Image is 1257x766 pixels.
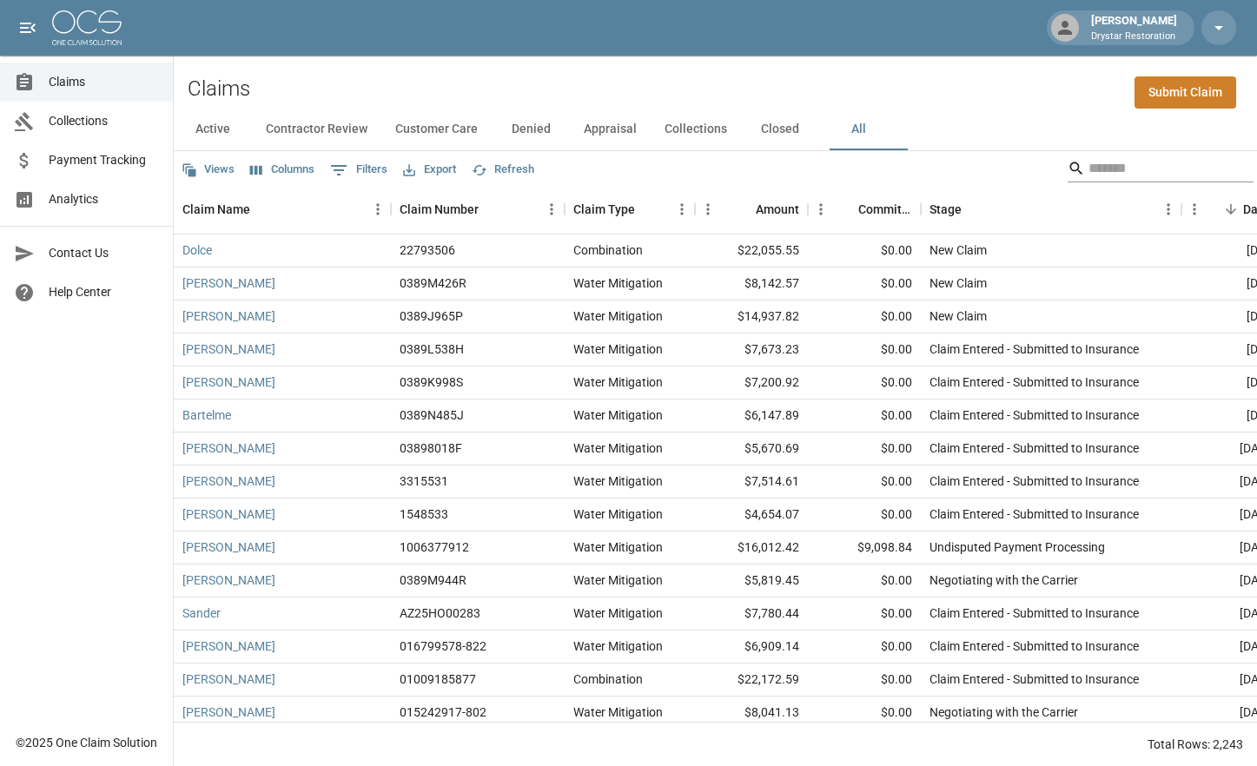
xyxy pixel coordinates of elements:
button: Refresh [467,156,539,183]
div: $22,055.55 [695,234,808,267]
button: Menu [1181,196,1207,222]
a: Dolce [182,241,212,259]
div: Claim Name [174,185,391,234]
div: Water Mitigation [573,340,663,358]
div: $6,909.14 [695,631,808,664]
div: Water Mitigation [573,637,663,655]
div: Claim Entered - Submitted to Insurance [930,406,1139,424]
button: Select columns [246,156,319,183]
div: [PERSON_NAME] [1084,12,1184,43]
div: Undisputed Payment Processing [930,538,1105,556]
div: $0.00 [808,631,921,664]
div: Total Rows: 2,243 [1148,736,1243,753]
a: Bartelme [182,406,231,424]
div: $8,041.13 [695,697,808,730]
div: Negotiating with the Carrier [930,571,1078,589]
a: [PERSON_NAME] [182,373,275,391]
div: $0.00 [808,333,921,366]
div: Water Mitigation [573,307,663,325]
div: $8,142.57 [695,267,808,300]
div: Combination [573,670,643,688]
a: [PERSON_NAME] [182,340,275,358]
button: Appraisal [570,109,651,150]
a: Sander [182,604,221,622]
div: 016799578-822 [400,637,486,655]
button: Contractor Review [252,109,381,150]
button: Sort [731,197,756,221]
div: Amount [756,185,799,234]
div: dynamic tabs [174,109,1257,150]
div: 0389M426R [400,274,466,292]
div: $0.00 [808,697,921,730]
div: New Claim [930,241,987,259]
a: [PERSON_NAME] [182,505,275,523]
div: $22,172.59 [695,664,808,697]
div: $0.00 [808,366,921,400]
button: open drawer [10,10,45,45]
div: $5,670.69 [695,433,808,466]
div: $9,098.84 [808,532,921,565]
div: Claim Name [182,185,250,234]
div: $7,514.61 [695,466,808,499]
div: 0389L538H [400,340,464,358]
div: Claim Entered - Submitted to Insurance [930,637,1139,655]
div: Claim Type [565,185,695,234]
div: $7,780.44 [695,598,808,631]
div: 0389J965P [400,307,463,325]
div: 015242917-802 [400,703,486,721]
div: $0.00 [808,433,921,466]
div: 3315531 [400,472,448,490]
div: $7,673.23 [695,333,808,366]
a: [PERSON_NAME] [182,703,275,721]
div: Claim Entered - Submitted to Insurance [930,472,1139,490]
div: 01009185877 [400,670,476,688]
div: Stage [921,185,1181,234]
div: Search [1068,155,1254,186]
div: Water Mitigation [573,604,663,622]
div: 0389M944R [400,571,466,589]
div: Water Mitigation [573,406,663,424]
a: [PERSON_NAME] [182,274,275,292]
div: $0.00 [808,499,921,532]
button: Show filters [326,156,392,184]
button: Menu [1155,196,1181,222]
div: AZ25HO00283 [400,604,480,622]
div: $6,147.89 [695,400,808,433]
a: [PERSON_NAME] [182,307,275,325]
div: 0389K998S [400,373,463,391]
button: Export [399,156,460,183]
p: Drystar Restoration [1091,30,1177,44]
div: $0.00 [808,565,921,598]
button: Sort [479,197,503,221]
div: Claim Entered - Submitted to Insurance [930,604,1139,622]
div: $0.00 [808,400,921,433]
a: [PERSON_NAME] [182,571,275,589]
button: Denied [492,109,570,150]
div: Water Mitigation [573,274,663,292]
a: [PERSON_NAME] [182,670,275,688]
a: [PERSON_NAME] [182,637,275,655]
div: Water Mitigation [573,439,663,457]
a: [PERSON_NAME] [182,439,275,457]
div: $16,012.42 [695,532,808,565]
div: 22793506 [400,241,455,259]
div: Committed Amount [808,185,921,234]
div: $0.00 [808,267,921,300]
div: Claim Entered - Submitted to Insurance [930,340,1139,358]
div: Water Mitigation [573,571,663,589]
div: $0.00 [808,664,921,697]
div: 1006377912 [400,538,469,556]
div: Claim Entered - Submitted to Insurance [930,670,1139,688]
div: Claim Entered - Submitted to Insurance [930,505,1139,523]
img: ocs-logo-white-transparent.png [52,10,122,45]
span: Claims [49,73,159,91]
div: 1548533 [400,505,448,523]
div: $0.00 [808,598,921,631]
button: Menu [365,196,391,222]
button: Collections [651,109,741,150]
div: Claim Number [400,185,479,234]
button: Active [174,109,252,150]
a: [PERSON_NAME] [182,472,275,490]
div: $7,200.92 [695,366,808,400]
button: Customer Care [381,109,492,150]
